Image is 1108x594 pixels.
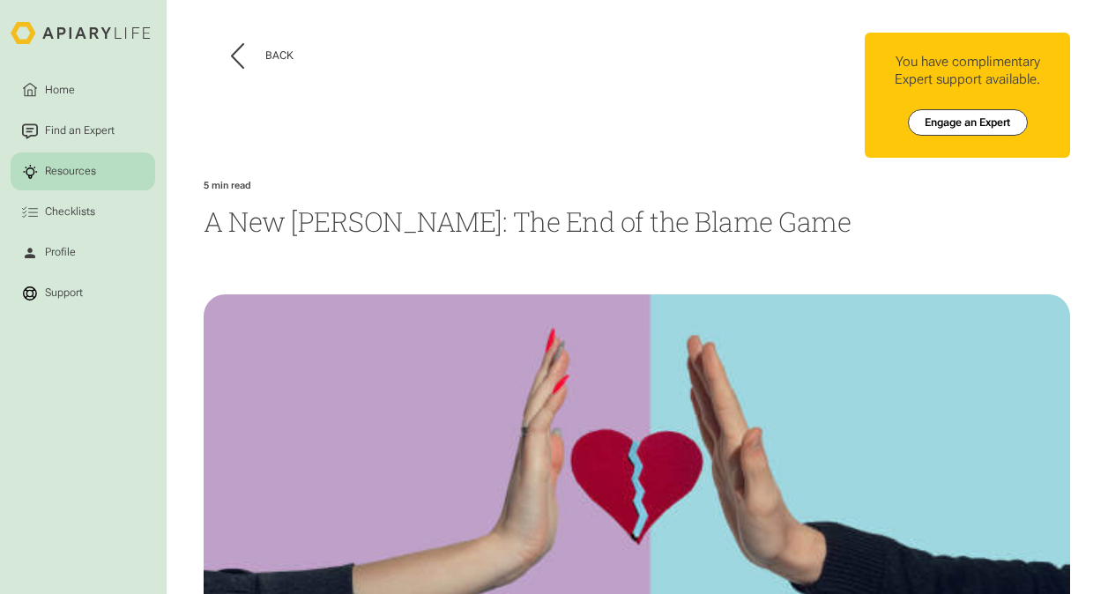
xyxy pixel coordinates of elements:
[908,109,1028,136] a: Engage an Expert
[204,180,251,191] div: 5 min read
[42,123,117,139] div: Find an Expert
[204,204,1070,240] h1: A New [PERSON_NAME]: The End of the Blame Game
[11,193,155,231] a: Checklists
[265,49,294,63] div: Back
[11,152,155,190] a: Resources
[11,274,155,312] a: Support
[11,71,155,109] a: Home
[42,82,78,98] div: Home
[42,204,98,220] div: Checklists
[231,43,294,69] button: Back
[42,245,78,261] div: Profile
[42,286,86,301] div: Support
[11,234,155,271] a: Profile
[11,112,155,150] a: Find an Expert
[875,54,1060,87] div: You have complimentary Expert support available.
[42,164,99,180] div: Resources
